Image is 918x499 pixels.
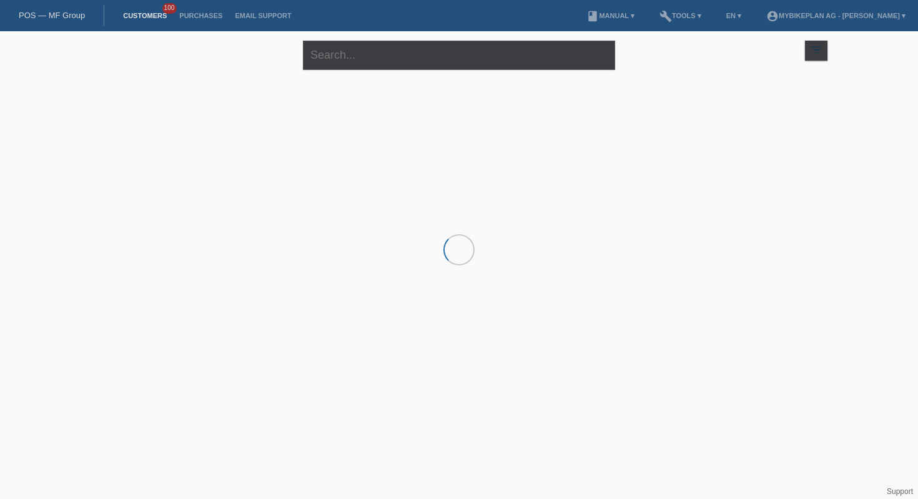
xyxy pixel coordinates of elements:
span: 100 [162,3,177,14]
a: Customers [117,12,173,19]
i: book [586,10,599,22]
i: build [659,10,672,22]
i: filter_list [809,43,823,57]
a: Purchases [173,12,229,19]
i: account_circle [766,10,779,22]
a: Support [887,487,913,496]
a: buildTools ▾ [653,12,708,19]
a: Email Support [229,12,297,19]
a: account_circleMybikeplan AG - [PERSON_NAME] ▾ [760,12,912,19]
input: Search... [303,41,615,70]
a: bookManual ▾ [580,12,641,19]
a: POS — MF Group [19,11,85,20]
a: EN ▾ [720,12,748,19]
